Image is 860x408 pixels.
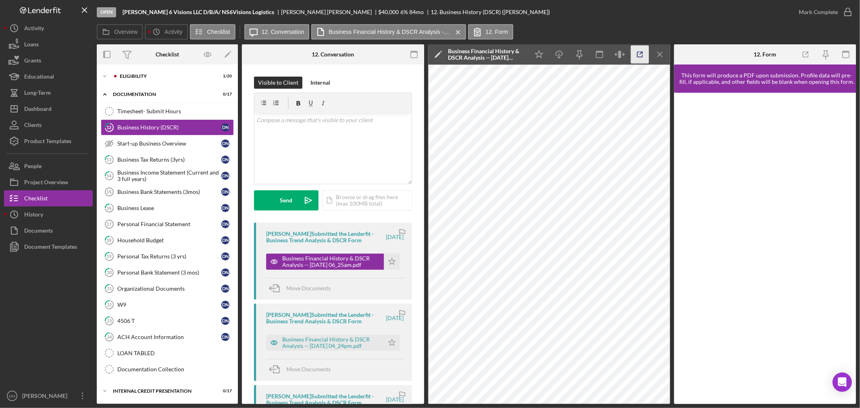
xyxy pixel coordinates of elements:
div: D N [221,188,229,196]
div: LOAN TABLED [117,350,233,356]
a: 15Business Bank Statements (3mos)DN [101,184,234,200]
div: documentation [113,92,212,97]
div: Open Intercom Messenger [833,373,852,392]
button: Visible to Client [254,77,302,89]
div: Timesheet- Submit Hours [117,108,233,114]
div: [PERSON_NAME] Submitted the Lenderfit - Business Trend Analysis & DSCR Form [266,231,385,244]
button: DM[PERSON_NAME] [4,388,93,404]
div: 12. Form [754,51,776,58]
div: Business History (DSCR) [117,124,221,131]
div: ACH Account Information [117,334,221,340]
a: 13Business Tax Returns (3yrs)DN [101,152,234,168]
button: 12. Conversation [244,24,310,40]
a: 22W9DN [101,297,234,313]
a: LOAN TABLED [101,345,234,361]
a: 19Personal Tax Returns (3 yrs)DN [101,248,234,264]
a: Documentation Collection [101,361,234,377]
span: Move Documents [286,366,331,373]
div: 6 % [400,9,408,15]
button: Overview [97,24,143,40]
button: Send [254,190,319,210]
time: 2025-09-17 03:09 [386,396,404,403]
div: Business Financial History & DSCR Analysis -- [DATE] 04_24pm.pdf [282,336,380,349]
tspan: 22 [107,302,112,307]
tspan: 14 [107,173,112,178]
tspan: 21 [107,286,112,291]
tspan: 16 [107,205,112,210]
div: Business Income Statement (Current and 3 full years) [117,169,221,182]
a: 16Business LeaseDN [101,200,234,216]
div: D N [221,123,229,131]
div: Internal Credit Presentation [113,389,212,393]
div: W9 [117,302,221,308]
tspan: 12 [107,125,112,130]
time: 2025-09-29 10:25 [386,234,404,240]
div: Documentation Collection [117,366,233,373]
div: Open [97,7,116,17]
time: 2025-09-23 20:24 [386,315,404,321]
button: Internal [306,77,334,89]
button: Business Financial History & DSCR Analysis -- [DATE] 06_25am.pdf [311,24,466,40]
button: Mark Complete [791,4,856,20]
div: Household Budget [117,237,221,244]
div: 0 / 17 [217,92,232,97]
label: Business Financial History & DSCR Analysis -- [DATE] 06_25am.pdf [329,29,450,35]
label: Overview [114,29,137,35]
a: 14Business Income Statement (Current and 3 full years)DN [101,168,234,184]
div: D N [221,236,229,244]
div: 12. Business History (DSCR) ([PERSON_NAME]) [431,9,550,15]
div: 4506 T [117,318,221,324]
a: 12Business History (DSCR)DN [101,119,234,135]
div: Personal Tax Returns (3 yrs) [117,253,221,260]
text: DM [9,394,15,398]
div: 0 / 17 [217,389,232,393]
div: [PERSON_NAME] Submitted the Lenderfit - Business Trend Analysis & DSCR Form [266,312,385,325]
div: 84 mo [409,9,424,15]
div: Internal [310,77,330,89]
div: D N [221,252,229,260]
div: Personal Bank Statement (3 mos) [117,269,221,276]
div: D N [221,285,229,293]
button: Checklist [190,24,235,40]
div: D N [221,317,229,325]
div: [PERSON_NAME] Submitted the Lenderfit - Business Trend Analysis & DSCR Form [266,393,385,406]
a: 24ACH Account InformationDN [101,329,234,345]
div: Eligibility [120,74,212,79]
div: Business Financial History & DSCR Analysis -- [DATE] 06_25am.pdf [448,48,525,61]
div: Business Financial History & DSCR Analysis -- [DATE] 06_25am.pdf [282,255,380,268]
a: Start-up Business OverviewDN [101,135,234,152]
div: 1 / 20 [217,74,232,79]
div: D N [221,301,229,309]
div: D N [221,172,229,180]
label: 12. Form [485,29,508,35]
div: Mark Complete [799,4,838,20]
button: Business Financial History & DSCR Analysis -- [DATE] 04_24pm.pdf [266,335,400,351]
button: Move Documents [266,278,339,298]
div: D N [221,269,229,277]
label: Activity [165,29,182,35]
button: Move Documents [266,359,339,379]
